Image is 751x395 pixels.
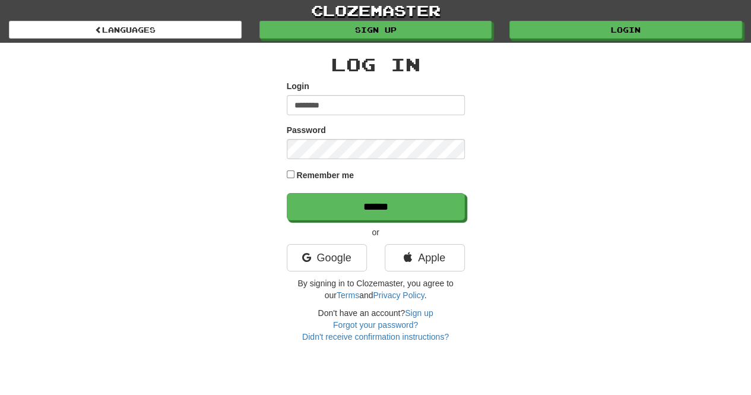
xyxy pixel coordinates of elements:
[302,332,449,342] a: Didn't receive confirmation instructions?
[287,244,367,271] a: Google
[333,320,418,330] a: Forgot your password?
[287,277,465,301] p: By signing in to Clozemaster, you agree to our and .
[385,244,465,271] a: Apple
[9,21,242,39] a: Languages
[287,80,309,92] label: Login
[296,169,354,181] label: Remember me
[287,124,326,136] label: Password
[287,226,465,238] p: or
[405,308,433,318] a: Sign up
[287,55,465,74] h2: Log In
[509,21,742,39] a: Login
[287,307,465,343] div: Don't have an account?
[337,290,359,300] a: Terms
[373,290,424,300] a: Privacy Policy
[259,21,492,39] a: Sign up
